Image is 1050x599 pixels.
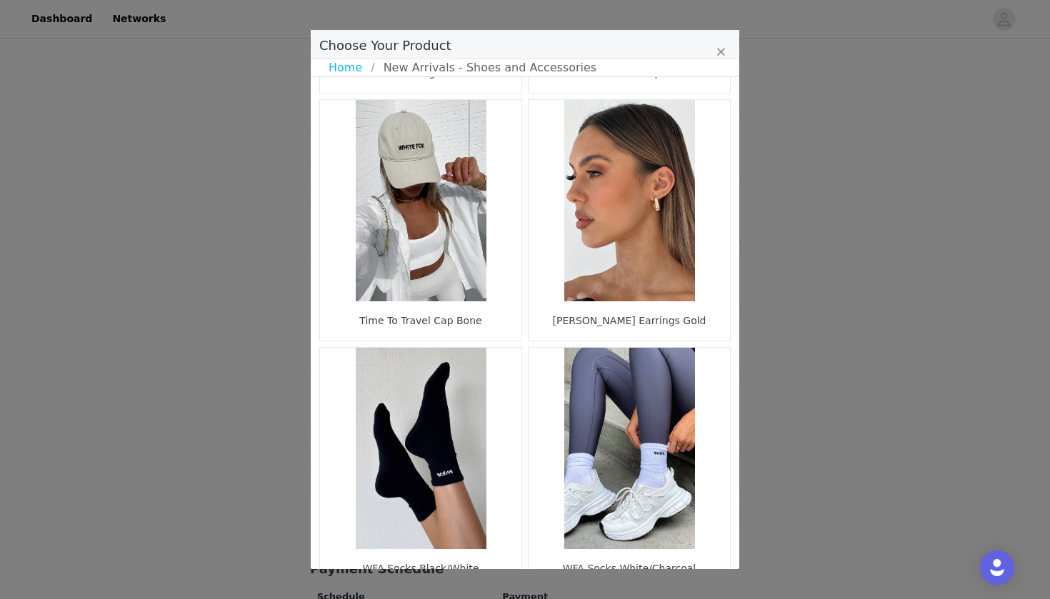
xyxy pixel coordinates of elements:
[329,59,371,76] a: Home
[311,30,739,569] div: Choose Your Product
[716,44,725,61] button: Close
[532,305,726,337] div: [PERSON_NAME] Earrings Gold
[324,553,518,585] div: WFA Socks Black/White
[532,553,726,585] div: WFA Socks White/Charcoal
[319,38,451,53] span: Choose Your Product
[324,305,518,337] div: Time To Travel Cap Bone
[980,550,1014,585] div: Open Intercom Messenger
